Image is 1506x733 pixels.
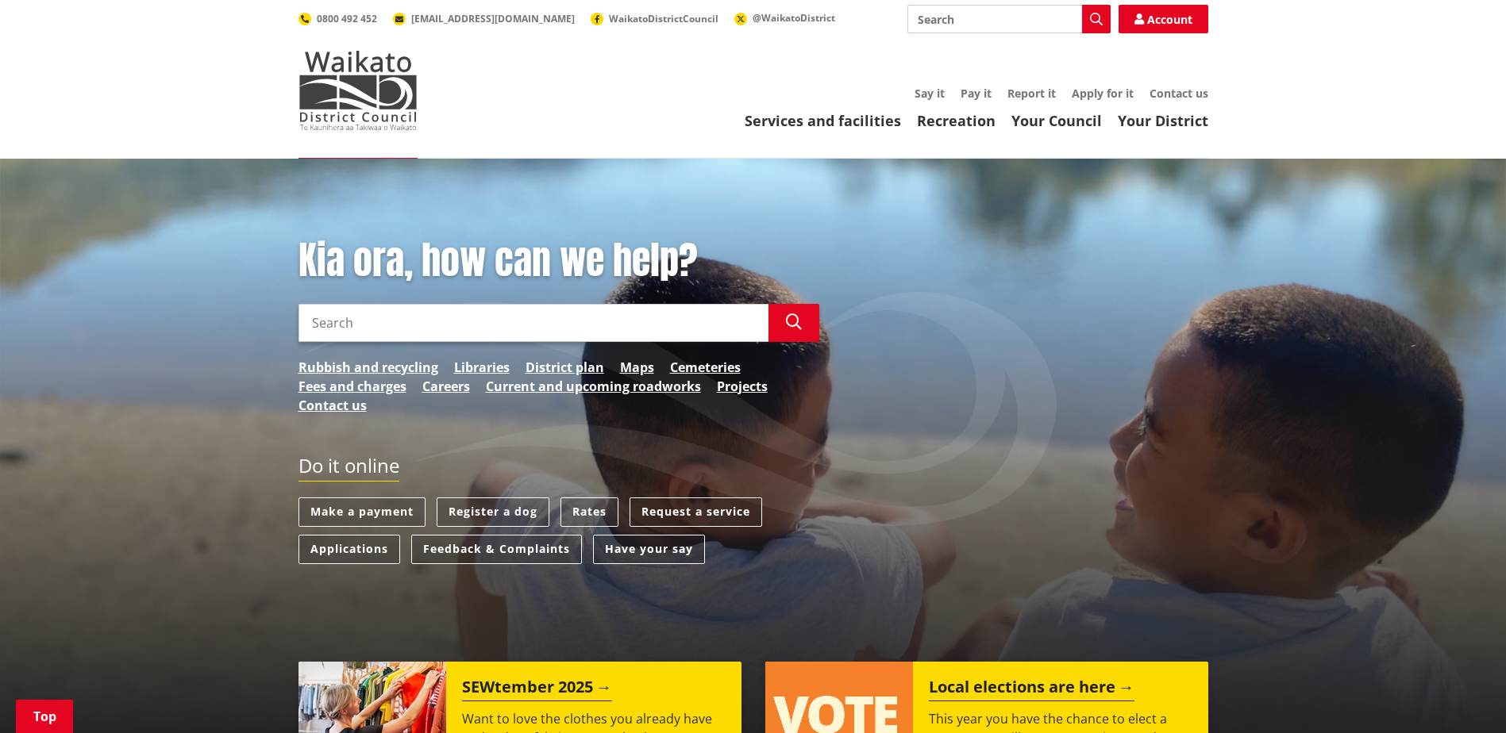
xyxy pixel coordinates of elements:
[929,677,1134,701] h2: Local elections are here
[961,86,992,101] a: Pay it
[907,5,1111,33] input: Search input
[1150,86,1208,101] a: Contact us
[299,535,400,564] a: Applications
[526,358,604,377] a: District plan
[411,12,575,25] span: [EMAIL_ADDRESS][DOMAIN_NAME]
[462,677,612,701] h2: SEWtember 2025
[411,535,582,564] a: Feedback & Complaints
[1007,86,1056,101] a: Report it
[630,497,762,527] a: Request a service
[560,497,618,527] a: Rates
[1011,111,1102,130] a: Your Council
[454,358,510,377] a: Libraries
[299,497,426,527] a: Make a payment
[299,455,399,482] h2: Do it online
[745,111,901,130] a: Services and facilities
[620,358,654,377] a: Maps
[437,497,549,527] a: Register a dog
[393,12,575,25] a: [EMAIL_ADDRESS][DOMAIN_NAME]
[915,86,945,101] a: Say it
[670,358,741,377] a: Cemeteries
[1072,86,1134,101] a: Apply for it
[1119,5,1208,33] a: Account
[16,700,73,733] a: Top
[299,238,819,284] h1: Kia ora, how can we help?
[299,377,406,396] a: Fees and charges
[717,377,768,396] a: Projects
[486,377,701,396] a: Current and upcoming roadworks
[299,358,438,377] a: Rubbish and recycling
[317,12,377,25] span: 0800 492 452
[609,12,718,25] span: WaikatoDistrictCouncil
[1118,111,1208,130] a: Your District
[299,12,377,25] a: 0800 492 452
[299,396,367,415] a: Contact us
[917,111,996,130] a: Recreation
[591,12,718,25] a: WaikatoDistrictCouncil
[299,51,418,130] img: Waikato District Council - Te Kaunihera aa Takiwaa o Waikato
[734,11,835,25] a: @WaikatoDistrict
[753,11,835,25] span: @WaikatoDistrict
[299,304,768,342] input: Search input
[422,377,470,396] a: Careers
[593,535,705,564] a: Have your say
